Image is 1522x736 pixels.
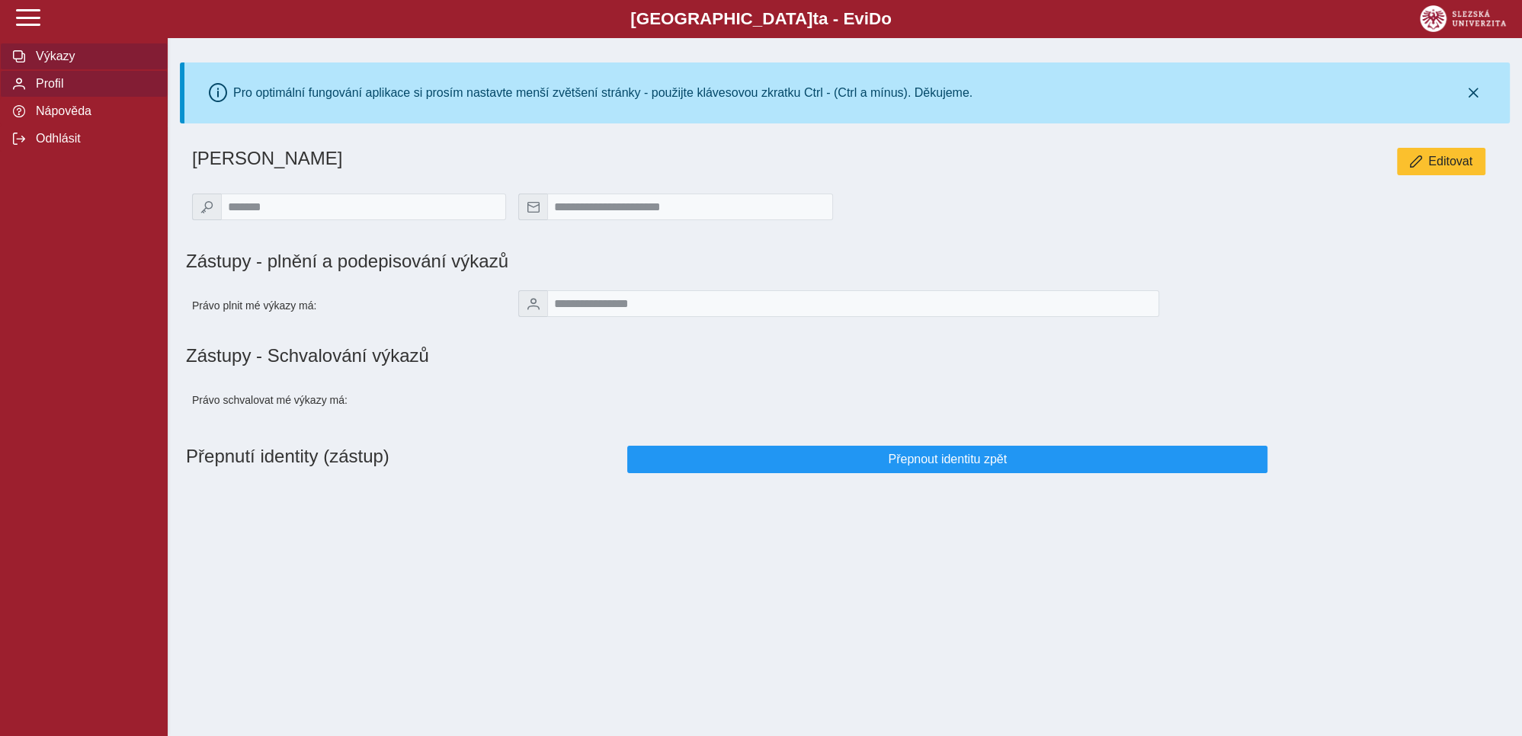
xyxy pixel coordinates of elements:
b: [GEOGRAPHIC_DATA] a - Evi [46,9,1476,29]
span: Editovat [1428,155,1472,168]
button: Přepnout identitu zpět [627,446,1268,473]
span: o [881,9,892,28]
span: Nápověda [31,104,155,118]
h1: [PERSON_NAME] [192,148,1050,169]
div: Pro optimální fungování aplikace si prosím nastavte menší zvětšení stránky - použijte klávesovou ... [233,86,972,100]
span: t [812,9,818,28]
span: D [869,9,881,28]
span: Výkazy [31,50,155,63]
span: Odhlásit [31,132,155,146]
button: Editovat [1397,148,1485,175]
h1: Zástupy - plnění a podepisování výkazů [186,251,1050,272]
h1: Zástupy - Schvalování výkazů [186,345,1504,366]
div: Právo schvalovat mé výkazy má: [186,379,512,421]
h1: Přepnutí identity (zástup) [186,440,621,479]
span: Přepnout identitu zpět [640,453,1255,466]
div: Právo plnit mé výkazy má: [186,284,512,327]
span: Profil [31,77,155,91]
img: logo_web_su.png [1420,5,1506,32]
